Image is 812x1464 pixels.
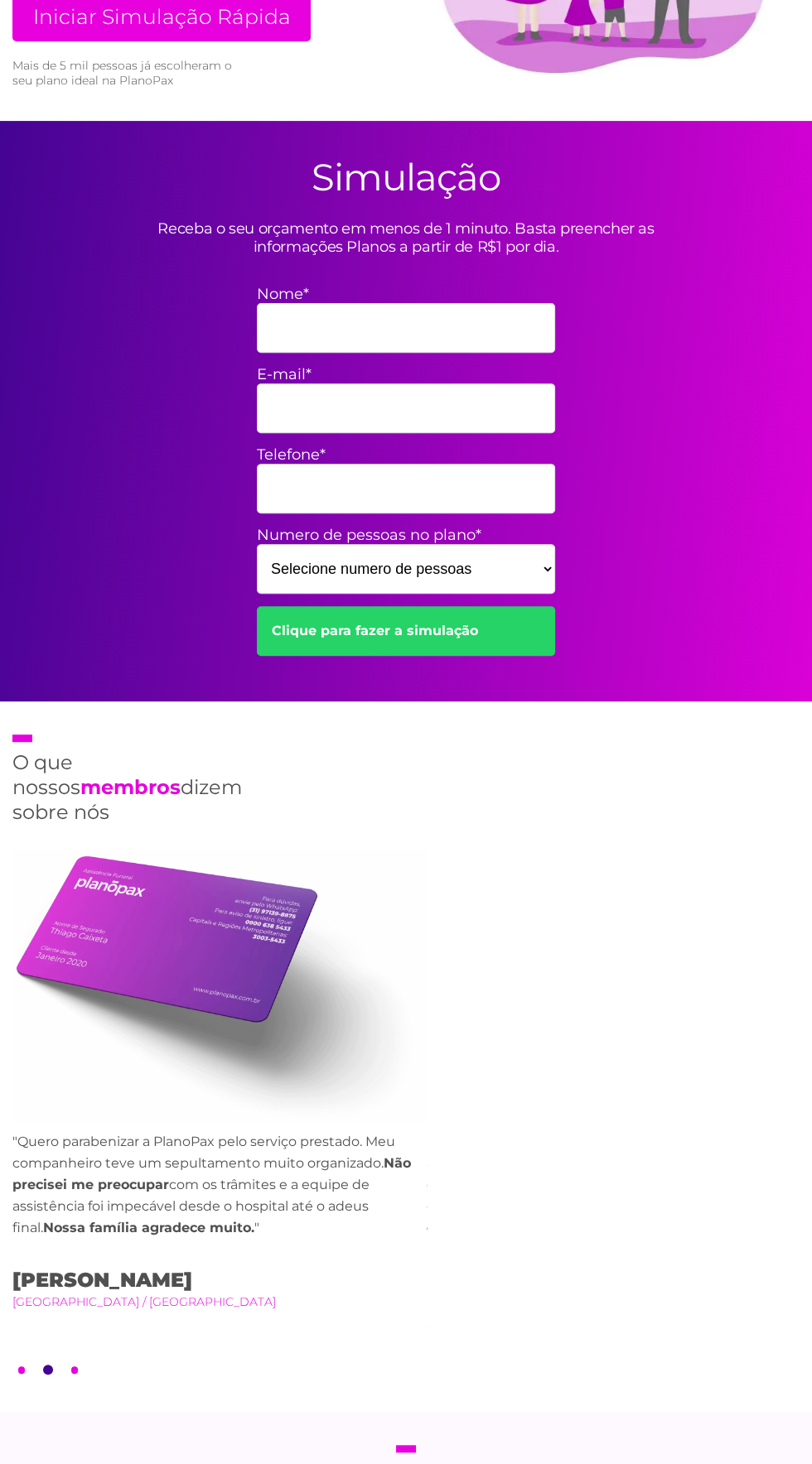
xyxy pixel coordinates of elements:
[257,526,555,544] label: Numero de pessoas no plano*
[71,1366,79,1374] button: 3 of 3
[312,154,501,200] h2: Simulação
[257,445,555,464] label: Telefone*
[80,775,181,799] strong: membros
[257,285,555,303] label: Nome*
[12,850,427,1124] img: card
[18,1366,26,1374] button: 1 of 3
[12,1293,427,1311] small: [GEOGRAPHIC_DATA] / [GEOGRAPHIC_DATA]
[12,1131,427,1239] p: "Quero parabenizar a PlanoPax pelo serviço prestado. Meu companheiro teve um sepultamento muito o...
[43,1220,254,1235] strong: Nossa família agradece muito.
[12,58,240,88] small: Mais de 5 mil pessoas já escolheram o seu plano ideal na PlanoPax
[116,219,696,256] p: Receba o seu orçamento em menos de 1 minuto. Basta preencher as informações Planos a partir de R$...
[257,606,555,656] a: Clique para fazer a simulação
[257,365,555,383] label: E-mail*
[43,1365,53,1375] button: 2 of 3
[12,734,232,825] h2: O que nossos dizem sobre nós
[12,1268,427,1293] span: [PERSON_NAME]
